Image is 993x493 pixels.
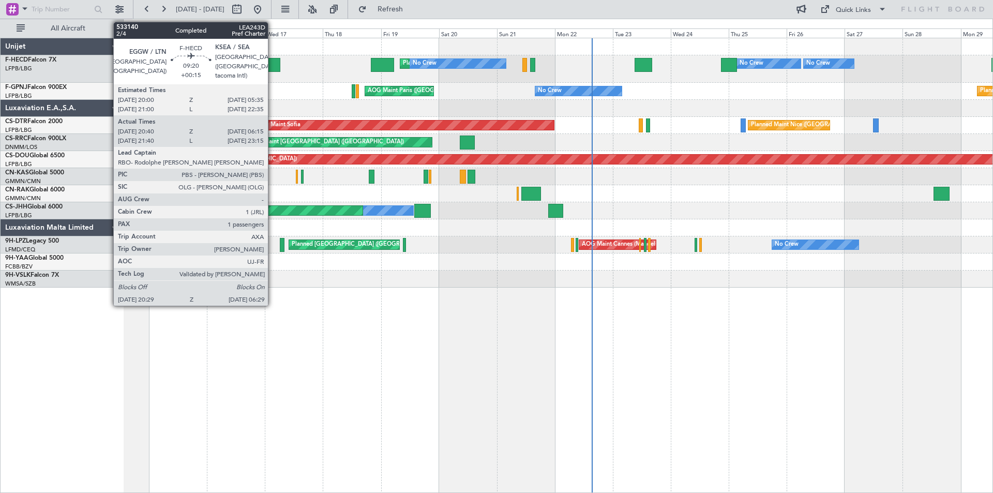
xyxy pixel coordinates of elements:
div: Quick Links [836,5,871,16]
a: LFMD/CEQ [5,246,35,253]
a: GMMN/CMN [5,195,41,202]
div: Sun 28 [902,28,960,38]
div: Planned Maint [GEOGRAPHIC_DATA] ([GEOGRAPHIC_DATA]) [241,135,404,150]
a: 9H-VSLKFalcon 7X [5,272,59,278]
a: CS-DOUGlobal 6500 [5,153,65,159]
div: No Crew [775,237,799,252]
span: 9H-YAA [5,255,28,261]
div: AOG Maint Paris ([GEOGRAPHIC_DATA]) [368,83,476,99]
div: Planned Maint London ([GEOGRAPHIC_DATA]) [173,152,297,167]
div: Planned Maint [GEOGRAPHIC_DATA] ([GEOGRAPHIC_DATA]) [403,56,566,71]
a: CN-RAKGlobal 6000 [5,187,65,193]
div: Wed 24 [671,28,729,38]
span: 9H-LPZ [5,238,26,244]
a: FCBB/BZV [5,263,33,271]
button: Refresh [353,1,415,18]
div: Sun 21 [497,28,555,38]
div: No Crew [740,56,763,71]
span: CS-DOU [5,153,29,159]
div: Wed 17 [265,28,323,38]
div: Planned Maint Nice ([GEOGRAPHIC_DATA]) [751,117,866,133]
a: CN-KASGlobal 5000 [5,170,64,176]
a: 9H-YAAGlobal 5000 [5,255,64,261]
a: 9H-LPZLegacy 500 [5,238,59,244]
div: No Crew [806,56,830,71]
span: CS-JHH [5,204,27,210]
a: DNMM/LOS [5,143,37,151]
span: [DATE] - [DATE] [176,5,224,14]
span: CN-KAS [5,170,29,176]
span: 9H-VSLK [5,272,31,278]
span: All Aircraft [27,25,109,32]
span: CN-RAK [5,187,29,193]
a: LFPB/LBG [5,92,32,100]
div: Tue 16 [207,28,265,38]
a: F-GPNJFalcon 900EX [5,84,67,91]
a: LFPB/LBG [5,65,32,72]
div: Thu 18 [323,28,381,38]
span: F-HECD [5,57,28,63]
div: No Crew [132,83,156,99]
a: LFPB/LBG [5,160,32,168]
div: Sat 27 [845,28,902,38]
div: Mon 15 [149,28,207,38]
a: WMSA/SZB [5,280,36,288]
div: AOG Maint Sofia [255,117,300,133]
div: Fri 19 [381,28,439,38]
span: CS-RRC [5,136,27,142]
a: F-HECDFalcon 7X [5,57,56,63]
div: [DATE] [125,21,143,29]
a: LFPB/LBG [5,126,32,134]
a: CS-DTRFalcon 2000 [5,118,63,125]
div: Planned [GEOGRAPHIC_DATA] ([GEOGRAPHIC_DATA]) [292,237,438,252]
span: Refresh [369,6,412,13]
div: Sat 20 [439,28,497,38]
span: F-GPNJ [5,84,27,91]
div: No Crew [538,83,562,99]
div: AOG Maint Cannes (Mandelieu) [582,237,665,252]
a: LFPB/LBG [5,212,32,219]
a: GMMN/CMN [5,177,41,185]
button: Quick Links [815,1,892,18]
div: Fri 26 [787,28,845,38]
div: No Crew [413,56,437,71]
input: Trip Number [32,2,91,17]
a: CS-JHHGlobal 6000 [5,204,63,210]
div: Tue 23 [613,28,671,38]
button: All Aircraft [11,20,112,37]
a: CS-RRCFalcon 900LX [5,136,66,142]
div: Thu 25 [729,28,787,38]
div: No Crew [132,56,156,71]
span: CS-DTR [5,118,27,125]
div: Mon 22 [555,28,613,38]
